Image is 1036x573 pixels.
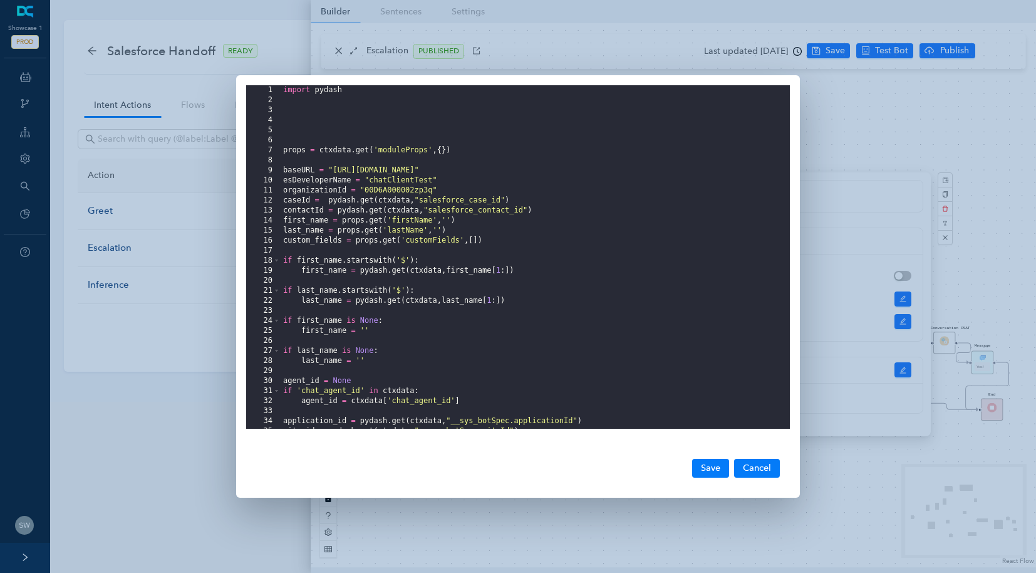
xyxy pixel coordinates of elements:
div: 17 [246,246,281,256]
div: 27 [246,346,281,356]
div: 21 [246,286,281,296]
div: 14 [246,216,281,226]
div: 7 [246,145,281,155]
div: 10 [246,176,281,186]
button: Cancel [734,459,780,478]
div: 15 [246,226,281,236]
button: Save [692,459,729,478]
div: 28 [246,356,281,366]
div: 23 [246,306,281,316]
div: 11 [246,186,281,196]
div: 13 [246,206,281,216]
div: 3 [246,105,281,115]
div: 22 [246,296,281,306]
div: 29 [246,366,281,376]
div: 4 [246,115,281,125]
div: 2 [246,95,281,105]
div: 34 [246,416,281,426]
div: 1 [246,85,281,95]
div: 33 [246,406,281,416]
div: 24 [246,316,281,326]
div: 12 [246,196,281,206]
div: 6 [246,135,281,145]
div: 35 [246,426,281,436]
div: 16 [246,236,281,246]
div: 19 [246,266,281,276]
div: 30 [246,376,281,386]
div: 25 [246,326,281,336]
div: 18 [246,256,281,266]
div: 26 [246,336,281,346]
div: 31 [246,386,281,396]
div: 5 [246,125,281,135]
div: 8 [246,155,281,166]
div: 9 [246,166,281,176]
div: 32 [246,396,281,406]
div: 20 [246,276,281,286]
